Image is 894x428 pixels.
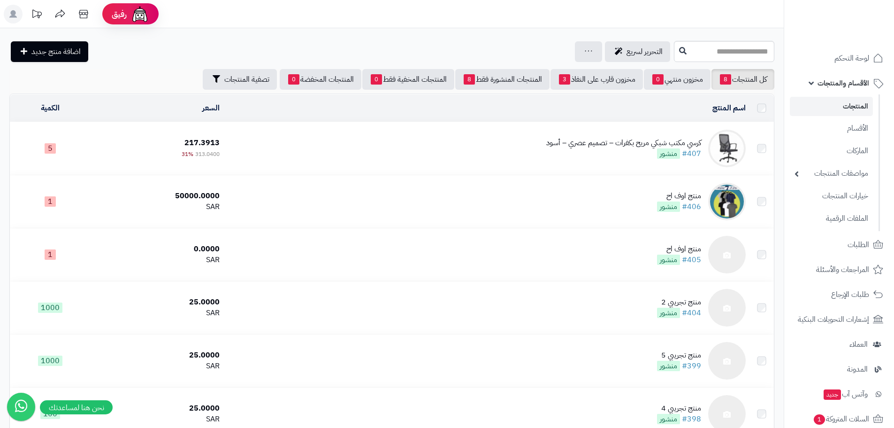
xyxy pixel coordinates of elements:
a: #406 [682,201,701,212]
span: لوحة التحكم [834,52,869,65]
div: منتج اوف اح [657,191,701,202]
img: منتج اوف اح [708,183,746,220]
span: منشور [657,148,680,159]
span: منشور [657,308,680,318]
img: كرسي مكتب شبكي مريح بكفرات – تصميم عصري – أسود [708,130,746,167]
span: منشور [657,202,680,212]
div: منتج تجريبي 4 [657,403,701,414]
span: 1 [45,249,56,260]
span: 5 [45,143,56,154]
a: المنتجات المخفضة0 [280,69,361,90]
span: منشور [657,414,680,424]
a: المراجعات والأسئلة [790,258,888,281]
a: #405 [682,254,701,265]
div: 25.0000 [95,403,220,414]
span: إشعارات التحويلات البنكية [798,313,869,326]
div: SAR [95,361,220,372]
a: السعر [202,102,220,114]
span: التحرير لسريع [627,46,663,57]
span: المراجعات والأسئلة [816,263,869,276]
div: 0.0000 [95,244,220,255]
img: ai-face.png [130,5,149,23]
span: 8 [464,74,475,85]
div: SAR [95,308,220,319]
span: جديد [824,389,841,400]
span: تصفية المنتجات [224,74,269,85]
span: وآتس آب [823,388,868,401]
a: الملفات الرقمية [790,209,873,229]
span: السلات المتروكة [813,412,869,426]
a: مخزون منتهي0 [644,69,711,90]
a: الطلبات [790,233,888,256]
div: منتج تجريبي 2 [657,297,701,308]
a: #404 [682,307,701,319]
span: 0 [371,74,382,85]
div: منتج تجريبي 5 [657,350,701,361]
span: 8 [720,74,731,85]
span: العملاء [849,338,868,351]
a: تحديثات المنصة [25,5,48,26]
span: منشور [657,255,680,265]
span: الطلبات [848,238,869,251]
a: المنتجات المخفية فقط0 [362,69,454,90]
span: 1 [45,196,56,207]
a: الماركات [790,141,873,161]
a: وآتس آبجديد [790,383,888,405]
a: المدونة [790,358,888,381]
a: إشعارات التحويلات البنكية [790,308,888,331]
span: رفيق [112,8,127,20]
a: خيارات المنتجات [790,186,873,206]
button: تصفية المنتجات [203,69,277,90]
a: اسم المنتج [712,102,746,114]
div: منتج اوف اح [657,244,701,255]
a: طلبات الإرجاع [790,283,888,306]
span: المدونة [847,363,868,376]
a: المنتجات المنشورة فقط8 [455,69,550,90]
span: 0 [652,74,664,85]
a: الأقسام [790,118,873,139]
img: logo-2.png [830,25,885,45]
a: #407 [682,148,701,159]
span: 3 [559,74,570,85]
span: 31% [182,150,193,158]
span: 1000 [38,303,62,313]
div: كرسي مكتب شبكي مريح بكفرات – تصميم عصري – أسود [546,138,701,148]
div: 50000.0000 [95,191,220,202]
a: الكمية [41,102,60,114]
span: 100 [40,409,60,419]
span: 1000 [38,356,62,366]
div: SAR [95,255,220,265]
a: مواصفات المنتجات [790,163,873,184]
div: SAR [95,202,220,212]
a: لوحة التحكم [790,47,888,70]
a: مخزون قارب على النفاذ3 [550,69,643,90]
a: اضافة منتج جديد [11,41,88,62]
span: 0 [288,74,299,85]
span: 217.3913 [184,137,220,148]
a: #399 [682,360,701,372]
span: 313.0400 [195,150,220,158]
span: الأقسام والمنتجات [818,77,869,90]
a: #398 [682,413,701,425]
span: طلبات الإرجاع [831,288,869,301]
span: اضافة منتج جديد [31,46,81,57]
a: التحرير لسريع [605,41,670,62]
span: منشور [657,361,680,371]
a: كل المنتجات8 [711,69,774,90]
div: 25.0000 [95,297,220,308]
div: 25.0000 [95,350,220,361]
div: SAR [95,414,220,425]
a: المنتجات [790,97,873,116]
span: 1 [814,414,825,425]
a: العملاء [790,333,888,356]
